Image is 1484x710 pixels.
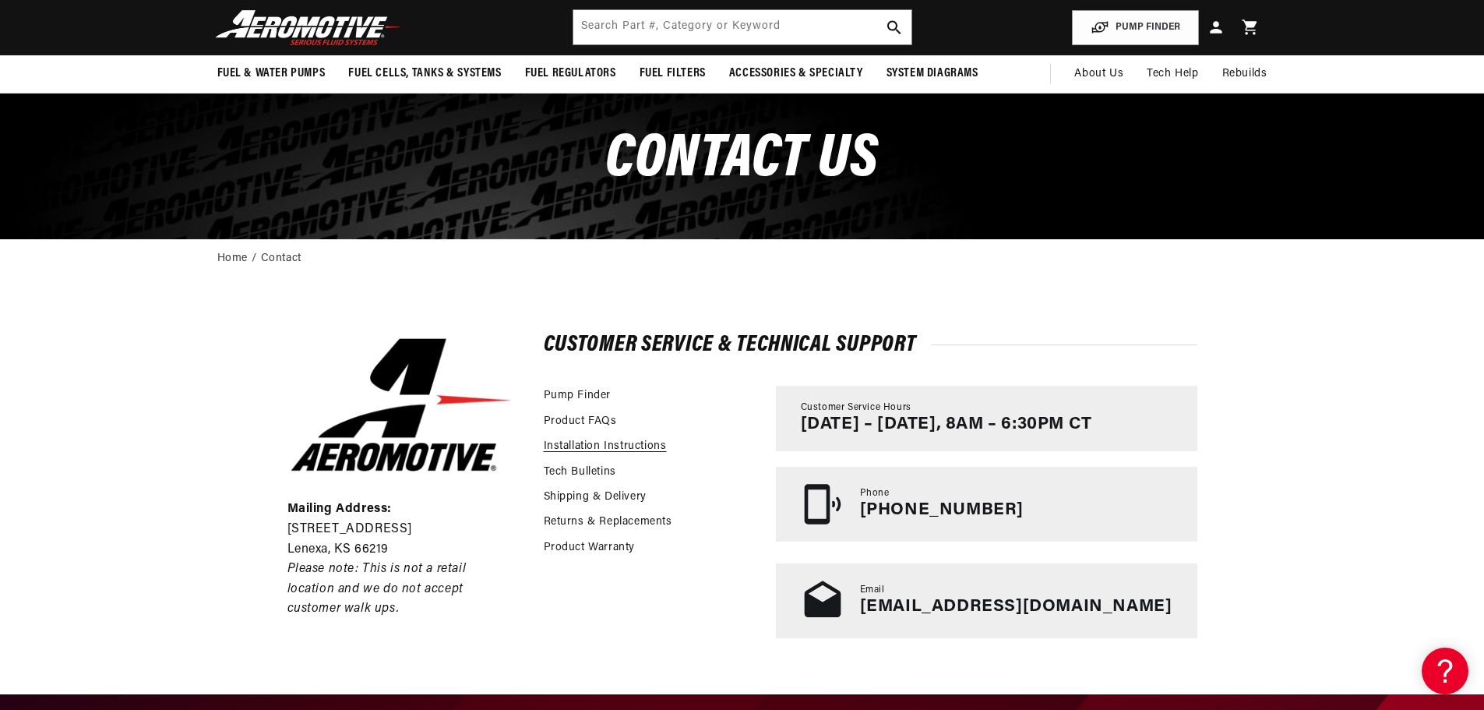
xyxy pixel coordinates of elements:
summary: Fuel Regulators [513,55,628,92]
a: Contact [261,250,301,267]
a: Tech Bulletins [544,464,616,481]
span: CONTACt us [605,129,879,191]
p: [PHONE_NUMBER] [860,500,1024,521]
strong: Mailing Address: [287,503,393,515]
p: [DATE] – [DATE], 8AM – 6:30PM CT [801,415,1092,435]
a: Installation Instructions [544,438,667,455]
span: Fuel Filters [640,65,706,82]
p: Lenexa, KS 66219 [287,540,515,560]
a: Returns & Replacements [544,514,672,531]
a: Home [217,250,248,267]
summary: Accessories & Specialty [717,55,875,92]
summary: Fuel & Water Pumps [206,55,337,92]
a: Product Warranty [544,539,636,556]
em: Please note: This is not a retail location and we do not accept customer walk ups. [287,563,467,615]
span: Phone [860,487,890,500]
summary: Fuel Filters [628,55,717,92]
span: Fuel Regulators [525,65,616,82]
span: Rebuilds [1222,65,1267,83]
span: Customer Service Hours [801,401,911,415]
span: About Us [1074,68,1123,79]
button: PUMP FINDER [1072,10,1199,45]
a: Phone [PHONE_NUMBER] [776,467,1197,542]
summary: Fuel Cells, Tanks & Systems [337,55,513,92]
a: Shipping & Delivery [544,489,647,506]
summary: Tech Help [1135,55,1210,93]
img: Aeromotive [211,9,406,46]
p: [STREET_ADDRESS] [287,520,515,540]
a: [EMAIL_ADDRESS][DOMAIN_NAME] [860,598,1172,616]
span: Tech Help [1147,65,1198,83]
a: Pump Finder [544,387,612,404]
span: System Diagrams [887,65,978,82]
a: Product FAQs [544,413,617,430]
summary: Rebuilds [1211,55,1279,93]
a: About Us [1063,55,1135,93]
nav: breadcrumbs [217,250,1267,267]
span: Email [860,584,885,597]
span: Accessories & Specialty [729,65,863,82]
span: Fuel & Water Pumps [217,65,326,82]
summary: System Diagrams [875,55,990,92]
button: search button [877,10,911,44]
span: Fuel Cells, Tanks & Systems [348,65,501,82]
h2: Customer Service & Technical Support [544,335,1197,355]
input: Search by Part Number, Category or Keyword [573,10,911,44]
